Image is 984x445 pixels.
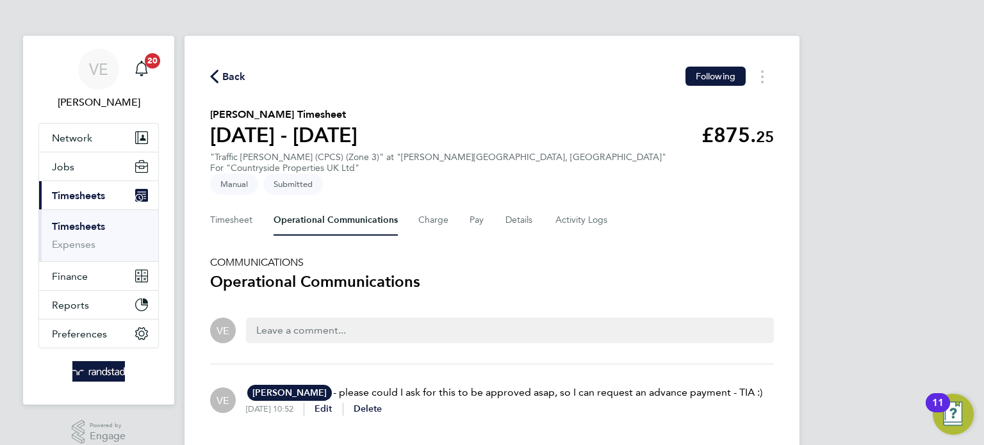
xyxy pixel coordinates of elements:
[210,205,253,236] button: Timesheet
[696,70,735,82] span: Following
[701,123,774,147] app-decimal: £875.
[315,403,332,416] button: Edit
[52,220,105,232] a: Timesheets
[52,328,107,340] span: Preferences
[39,181,158,209] button: Timesheets
[90,420,126,431] span: Powered by
[354,403,382,414] span: Delete
[129,49,154,90] a: 20
[90,431,126,442] span: Engage
[217,323,229,337] span: VE
[210,152,666,174] div: "Traffic [PERSON_NAME] (CPCS) (Zone 3)" at "[PERSON_NAME][GEOGRAPHIC_DATA], [GEOGRAPHIC_DATA]"
[217,393,229,407] span: VE
[751,67,774,86] button: Timesheets Menu
[145,53,160,69] span: 20
[246,385,762,400] p: - please could I ask for this to be approved asap, so I can request an advance payment - TIA :)
[52,190,105,202] span: Timesheets
[39,209,158,261] div: Timesheets
[932,403,944,419] div: 11
[38,361,159,382] a: Go to home page
[685,67,746,86] button: Following
[39,124,158,152] button: Network
[210,174,258,195] span: This timesheet was manually created.
[555,205,609,236] button: Activity Logs
[210,69,246,85] button: Back
[72,361,126,382] img: randstad-logo-retina.png
[38,95,159,110] span: Vicky Egan
[210,387,236,413] div: Vicky Egan
[247,385,332,401] span: [PERSON_NAME]
[210,256,774,269] h5: COMMUNICATIONS
[38,49,159,110] a: VE[PERSON_NAME]
[210,271,774,292] h3: Operational Communications
[274,205,398,236] button: Operational Communications
[210,163,666,174] div: For "Countryside Properties UK Ltd"
[52,238,95,250] a: Expenses
[52,299,89,311] span: Reports
[246,404,304,414] div: [DATE] 10:52
[354,403,382,416] button: Delete
[39,152,158,181] button: Jobs
[756,127,774,146] span: 25
[52,270,88,282] span: Finance
[210,107,357,122] h2: [PERSON_NAME] Timesheet
[210,318,236,343] div: Vicky Egan
[315,403,332,414] span: Edit
[39,291,158,319] button: Reports
[210,122,357,148] h1: [DATE] - [DATE]
[72,420,126,444] a: Powered byEngage
[39,262,158,290] button: Finance
[52,161,74,173] span: Jobs
[263,174,323,195] span: This timesheet is Submitted.
[52,132,92,144] span: Network
[39,320,158,348] button: Preferences
[470,205,485,236] button: Pay
[222,69,246,85] span: Back
[505,205,535,236] button: Details
[89,61,108,77] span: VE
[23,36,174,405] nav: Main navigation
[933,394,974,435] button: Open Resource Center, 11 new notifications
[418,205,449,236] button: Charge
